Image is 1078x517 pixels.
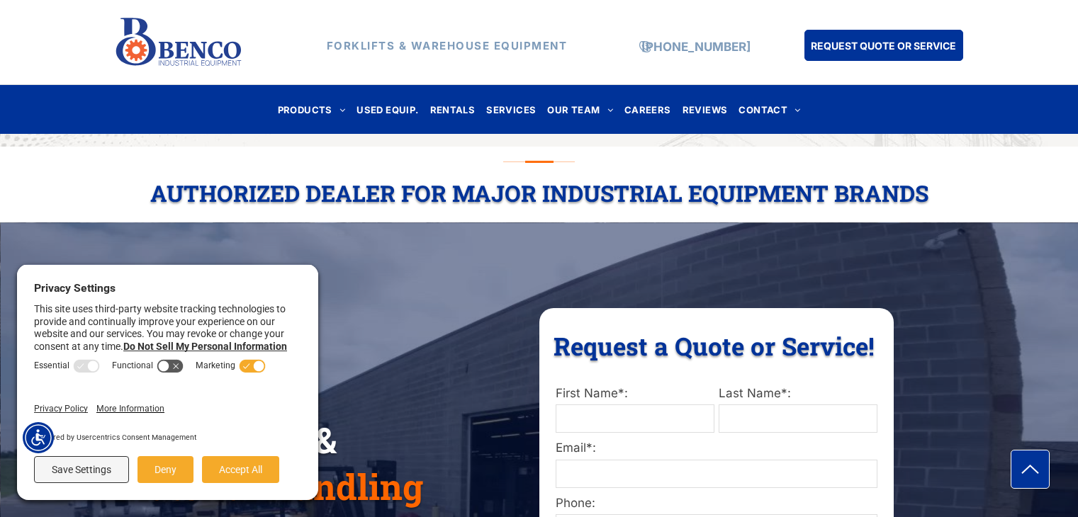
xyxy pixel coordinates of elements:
[315,416,337,463] span: &
[556,494,877,513] label: Phone:
[556,385,714,403] label: First Name*:
[272,100,352,119] a: PRODUCTS
[554,329,875,362] span: Request a Quote or Service!
[804,30,963,61] a: REQUEST QUOTE OR SERVICE
[481,100,541,119] a: SERVICES
[719,385,877,403] label: Last Name*:
[114,463,423,510] span: Material Handling
[641,40,751,54] a: [PHONE_NUMBER]
[811,33,956,59] span: REQUEST QUOTE OR SERVICE
[114,370,319,416] span: For All Your
[425,100,481,119] a: RENTALS
[556,439,877,458] label: Email*:
[619,100,677,119] a: CAREERS
[541,100,619,119] a: OUR TEAM
[351,100,424,119] a: USED EQUIP.
[677,100,734,119] a: REVIEWS
[23,422,54,453] div: Accessibility Menu
[150,178,928,208] span: Authorized Dealer For Major Industrial Equipment Brands
[733,100,806,119] a: CONTACT
[327,39,568,52] strong: FORKLIFTS & WAREHOUSE EQUIPMENT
